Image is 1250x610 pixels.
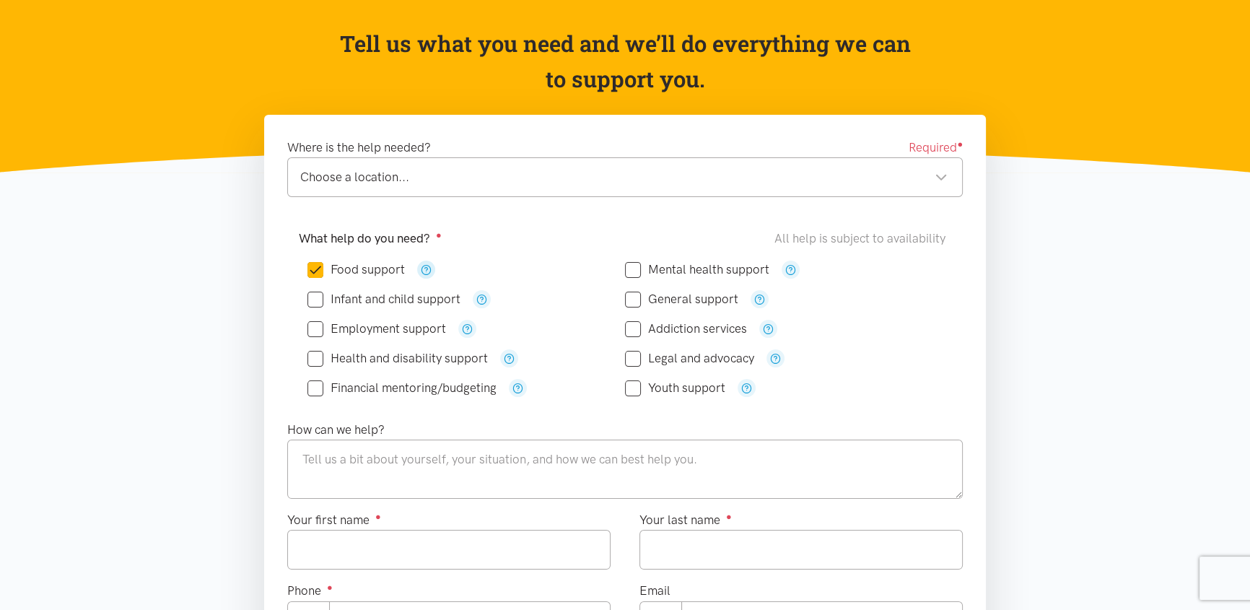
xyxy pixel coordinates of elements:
sup: ● [957,139,963,149]
label: Where is the help needed? [287,138,431,157]
p: Tell us what you need and we’ll do everything we can to support you. [338,26,912,97]
label: Your last name [639,510,732,530]
sup: ● [436,230,442,240]
label: Your first name [287,510,381,530]
label: Infant and child support [307,293,460,305]
label: General support [625,293,738,305]
span: Required [909,138,963,157]
div: Choose a location... [300,167,948,187]
label: Addiction services [625,323,747,335]
label: Email [639,581,670,601]
sup: ● [726,511,732,522]
label: Youth support [625,382,725,394]
label: How can we help? [287,420,385,440]
sup: ● [327,582,333,593]
label: Financial mentoring/budgeting [307,382,497,394]
label: What help do you need? [299,229,442,248]
label: Employment support [307,323,446,335]
label: Food support [307,263,405,276]
sup: ● [375,511,381,522]
label: Phone [287,581,333,601]
label: Legal and advocacy [625,352,754,365]
label: Health and disability support [307,352,488,365]
label: Mental health support [625,263,769,276]
div: All help is subject to availability [774,229,951,248]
